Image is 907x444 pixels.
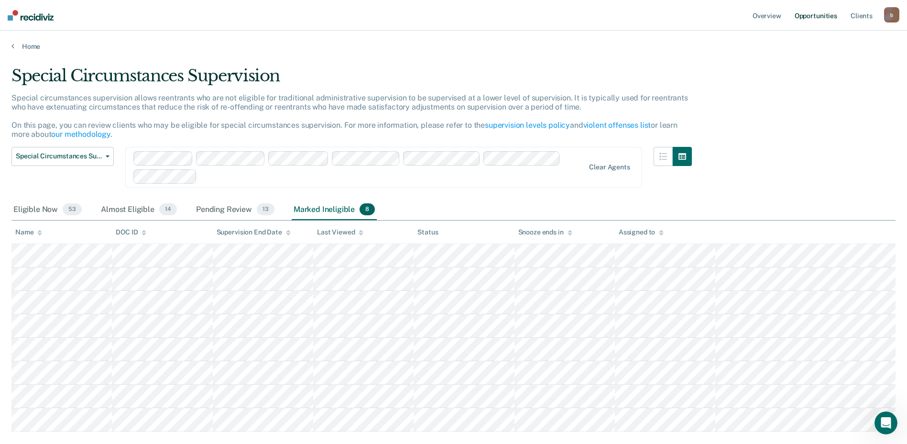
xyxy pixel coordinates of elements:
div: Eligible Now53 [11,200,84,221]
a: supervision levels policy [485,121,570,130]
span: 13 [257,203,274,216]
button: b [884,7,899,22]
div: Almost Eligible14 [99,200,179,221]
a: Home [11,42,896,51]
div: Last Viewed [317,228,363,236]
div: Supervision End Date [217,228,291,236]
div: Assigned to [619,228,664,236]
div: Clear agents [589,163,630,171]
a: our methodology [51,130,110,139]
span: Special Circumstances Supervision [16,152,102,160]
span: 8 [360,203,375,216]
iframe: Intercom live chat [874,411,897,434]
div: Pending Review13 [194,200,276,221]
div: Status [417,228,438,236]
button: Special Circumstances Supervision [11,147,114,166]
span: 53 [63,203,82,216]
div: Marked Ineligible8 [292,200,377,221]
p: Special circumstances supervision allows reentrants who are not eligible for traditional administ... [11,93,688,139]
span: 14 [159,203,177,216]
img: Recidiviz [8,10,54,21]
div: DOC ID [116,228,146,236]
a: violent offenses list [583,121,651,130]
div: Snooze ends in [518,228,572,236]
div: Special Circumstances Supervision [11,66,692,93]
div: Name [15,228,42,236]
